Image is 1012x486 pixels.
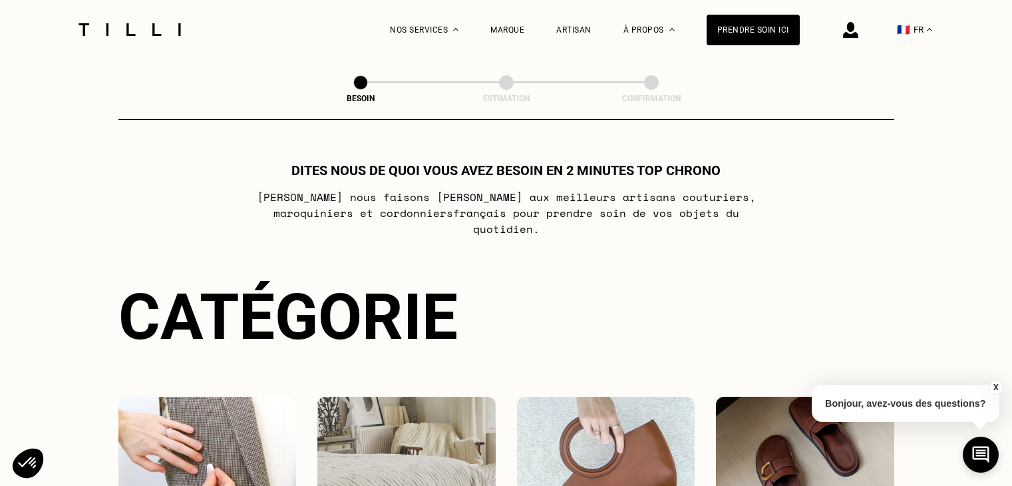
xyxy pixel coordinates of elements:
[242,189,770,237] p: [PERSON_NAME] nous faisons [PERSON_NAME] aux meilleurs artisans couturiers , maroquiniers et cord...
[989,380,1002,395] button: X
[585,94,718,103] div: Confirmation
[453,28,458,31] img: Menu déroulant
[294,94,427,103] div: Besoin
[74,23,186,36] img: Logo du service de couturière Tilli
[118,280,894,354] div: Catégorie
[556,25,591,35] a: Artisan
[927,28,932,31] img: menu déroulant
[291,162,721,178] h1: Dites nous de quoi vous avez besoin en 2 minutes top chrono
[440,94,573,103] div: Estimation
[897,23,910,36] span: 🇫🇷
[707,15,800,45] a: Prendre soin ici
[812,385,999,422] p: Bonjour, avez-vous des questions?
[490,25,524,35] a: Marque
[669,28,675,31] img: Menu déroulant à propos
[843,22,858,38] img: icône connexion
